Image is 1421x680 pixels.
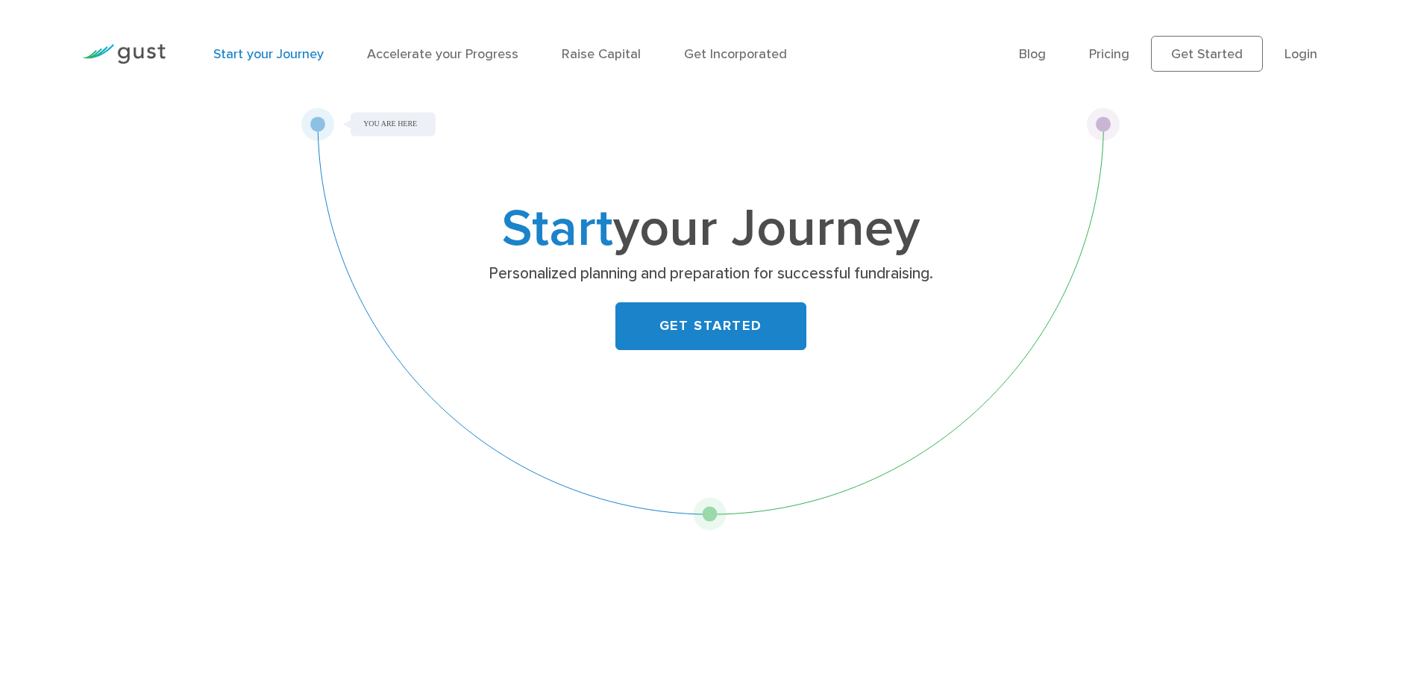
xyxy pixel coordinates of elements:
a: Get Started [1151,36,1263,72]
p: Personalized planning and preparation for successful fundraising. [421,263,1000,284]
a: Accelerate your Progress [367,46,518,62]
a: Login [1284,46,1317,62]
a: Blog [1019,46,1046,62]
a: Pricing [1089,46,1129,62]
h1: your Journey [416,205,1006,253]
span: Start [502,197,613,260]
a: Start your Journey [213,46,324,62]
a: Get Incorporated [684,46,787,62]
a: GET STARTED [615,302,806,350]
a: Raise Capital [562,46,641,62]
img: Gust Logo [82,44,166,64]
